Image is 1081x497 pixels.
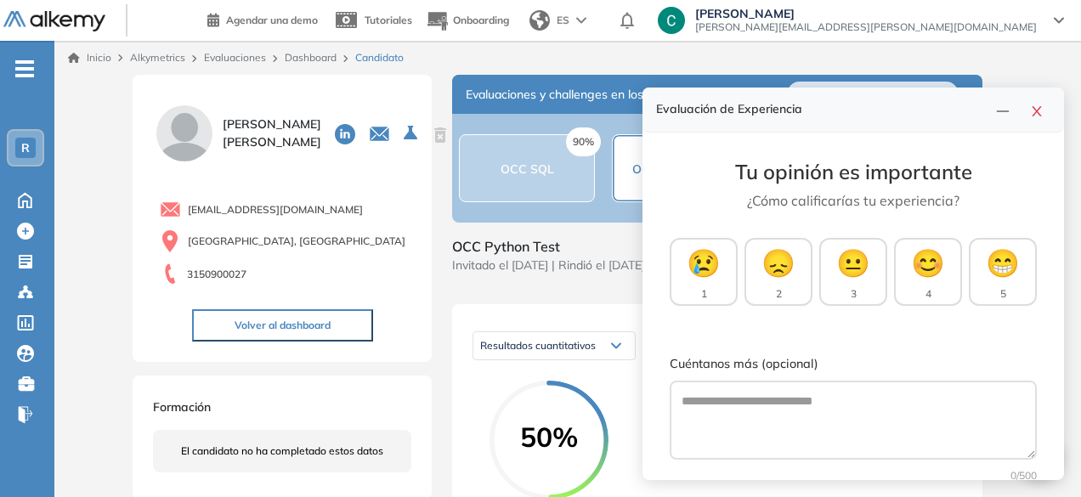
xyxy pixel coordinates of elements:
[557,13,569,28] span: ES
[670,238,738,306] button: 😢1
[851,286,857,302] span: 3
[15,67,34,71] i: -
[632,161,728,177] span: OCC Python Test
[670,468,1037,483] div: 0 /500
[925,286,931,302] span: 4
[776,286,782,302] span: 2
[969,238,1037,306] button: 😁5
[670,355,1037,374] label: Cuéntanos más (opcional)
[670,160,1037,184] h3: Tu opinión es importante
[687,242,721,283] span: 😢
[181,443,383,459] span: El candidato no ha completado estos datos
[576,17,586,24] img: arrow
[1030,104,1044,118] span: close
[466,86,787,104] span: Evaluaciones y challenges en los que participó el candidato
[3,11,105,32] img: Logo
[1023,98,1050,121] button: close
[894,238,962,306] button: 😊4
[130,51,185,64] span: Alkymetrics
[819,238,887,306] button: 😐3
[188,202,363,217] span: [EMAIL_ADDRESS][DOMAIN_NAME]
[365,14,412,26] span: Tutoriales
[761,242,795,283] span: 😞
[989,98,1016,121] button: line
[744,238,812,306] button: 😞2
[426,3,509,39] button: Onboarding
[452,236,645,257] span: OCC Python Test
[656,102,989,116] h4: Evaluación de Experiencia
[529,10,550,31] img: world
[566,127,601,156] span: 90%
[453,14,509,26] span: Onboarding
[996,104,1010,118] span: line
[490,423,608,450] span: 50%
[226,14,318,26] span: Agendar una demo
[670,190,1037,211] p: ¿Cómo calificarías tu experiencia?
[188,234,405,249] span: [GEOGRAPHIC_DATA], [GEOGRAPHIC_DATA]
[21,141,30,155] span: R
[480,339,596,352] span: Resultados cuantitativos
[986,242,1020,283] span: 😁
[223,116,321,151] span: [PERSON_NAME] [PERSON_NAME]
[911,242,945,283] span: 😊
[695,7,1037,20] span: [PERSON_NAME]
[695,20,1037,34] span: [PERSON_NAME][EMAIL_ADDRESS][PERSON_NAME][DOMAIN_NAME]
[153,399,211,415] span: Formación
[153,102,216,165] img: PROFILE_MENU_LOGO_USER
[285,51,337,64] a: Dashboard
[187,267,246,282] span: 3150900027
[192,309,373,342] button: Volver al dashboard
[207,8,318,29] a: Agendar una demo
[68,50,111,65] a: Inicio
[452,257,645,274] span: Invitado el [DATE] | Rindió el [DATE]
[836,242,870,283] span: 😐
[1000,286,1006,302] span: 5
[397,118,427,149] button: Seleccione la evaluación activa
[355,50,404,65] span: Candidato
[701,286,707,302] span: 1
[501,161,554,177] span: OCC SQL
[204,51,266,64] a: Evaluaciones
